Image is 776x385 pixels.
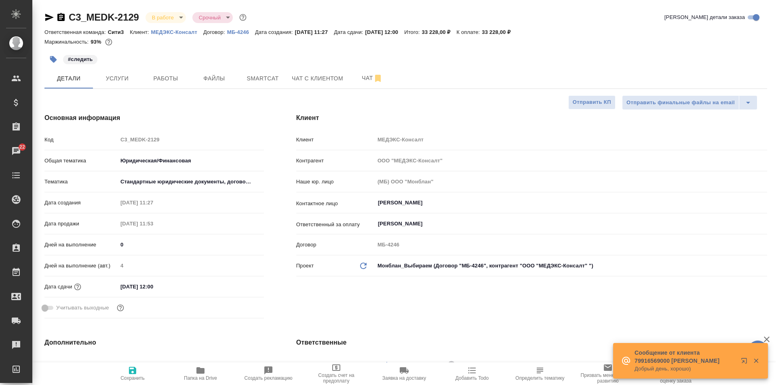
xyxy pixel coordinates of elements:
[72,282,83,292] button: Если добавить услуги и заполнить их объемом, то дата рассчитается автоматически
[334,29,365,35] p: Дата сдачи:
[307,372,365,384] span: Создать счет на предоплату
[506,362,574,385] button: Определить тематику
[515,375,564,381] span: Определить тематику
[103,37,114,47] button: 1837.11 RUB;
[44,39,91,45] p: Маржинальность:
[748,357,764,364] button: Закрыть
[375,134,767,145] input: Пустое поле
[2,141,30,161] a: 22
[44,220,118,228] p: Дата продажи
[203,29,227,35] p: Договор:
[15,143,30,151] span: 22
[635,365,736,373] p: Добрый день, хорошо)
[296,338,767,347] h4: Ответственные
[622,95,757,110] div: split button
[763,202,764,204] button: Open
[296,113,767,123] h4: Клиент
[108,29,130,35] p: Сити3
[118,134,264,145] input: Пустое поле
[373,74,383,83] svg: Отписаться
[365,29,405,35] p: [DATE] 12:00
[118,281,188,292] input: ✎ Введи что-нибудь
[302,362,370,385] button: Создать счет на предоплату
[44,29,108,35] p: Ответственная команда:
[56,13,66,22] button: Скопировать ссылку
[44,157,118,165] p: Общая тематика
[91,39,103,45] p: 93%
[568,95,616,109] button: Отправить КП
[44,136,118,144] p: Код
[44,178,118,186] p: Тематика
[457,29,482,35] p: К оплате:
[118,239,264,250] input: ✎ Введи что-нибудь
[255,29,295,35] p: Дата создания:
[353,73,392,83] span: Чат
[296,221,375,229] p: Ответственный за оплату
[574,362,642,385] button: Призвать менеджера по развитию
[120,375,145,381] span: Сохранить
[118,218,188,229] input: Пустое поле
[118,154,264,168] div: Юридическая/Финансовая
[118,358,264,370] input: Пустое поле
[44,283,72,291] p: Дата сдачи
[44,241,118,249] p: Дней на выполнение
[150,14,176,21] button: В работе
[296,241,375,249] p: Договор
[145,12,186,23] div: В работе
[44,199,118,207] p: Дата создания
[296,157,375,165] p: Контрагент
[404,29,422,35] p: Итого:
[44,338,264,347] h4: Дополнительно
[44,113,264,123] h4: Основная информация
[115,303,126,313] button: Выбери, если сб и вс нужно считать рабочими днями для выполнения заказа.
[44,13,54,22] button: Скопировать ссылку для ЯМессенджера
[167,362,234,385] button: Папка на Drive
[296,178,375,186] p: Наше юр. лицо
[664,13,745,21] span: [PERSON_NAME] детали заказа
[227,29,255,35] p: МБ-4246
[375,155,767,166] input: Пустое поле
[295,29,334,35] p: [DATE] 11:27
[245,375,293,381] span: Создать рекламацию
[400,360,458,370] div: [PERSON_NAME]
[238,12,248,23] button: Доп статусы указывают на важность/срочность заказа
[400,361,449,369] span: [PERSON_NAME]
[69,12,139,23] a: C3_MEDK-2129
[573,98,611,107] span: Отправить КП
[763,223,764,225] button: Open
[296,200,375,208] p: Контактное лицо
[192,12,233,23] div: В работе
[375,176,767,187] input: Пустое поле
[146,74,185,84] span: Работы
[130,29,151,35] p: Клиент:
[482,29,517,35] p: 33 228,00 ₽
[635,349,736,365] p: Сообщение от клиента 79916569000 [PERSON_NAME]
[375,239,767,250] input: Пустое поле
[227,28,255,35] a: МБ-4246
[748,341,768,361] button: 🙏
[626,98,735,107] span: Отправить финальные файлы на email
[292,74,343,84] span: Чат с клиентом
[99,362,167,385] button: Сохранить
[44,50,62,68] button: Добавить тэг
[118,197,188,208] input: Пустое поле
[234,362,302,385] button: Создать рекламацию
[377,355,396,374] button: Добавить менеджера
[44,262,118,270] p: Дней на выполнение (авт.)
[296,362,375,370] p: Клиентские менеджеры
[44,360,118,368] p: Путь на drive
[195,74,234,84] span: Файлы
[382,375,426,381] span: Заявка на доставку
[736,353,755,372] button: Открыть в новой вкладке
[422,29,457,35] p: 33 228,00 ₽
[118,260,264,271] input: Пустое поле
[375,259,767,273] div: Монблан_Выбираем (Договор "МБ-4246", контрагент "ООО "МЕДЭКС-Консалт" ")
[196,14,223,21] button: Срочный
[49,74,88,84] span: Детали
[243,74,282,84] span: Smartcat
[296,262,314,270] p: Проект
[151,28,203,35] a: МЕДЭКС-Консалт
[455,375,489,381] span: Добавить Todo
[68,55,93,63] p: #следить
[370,362,438,385] button: Заявка на доставку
